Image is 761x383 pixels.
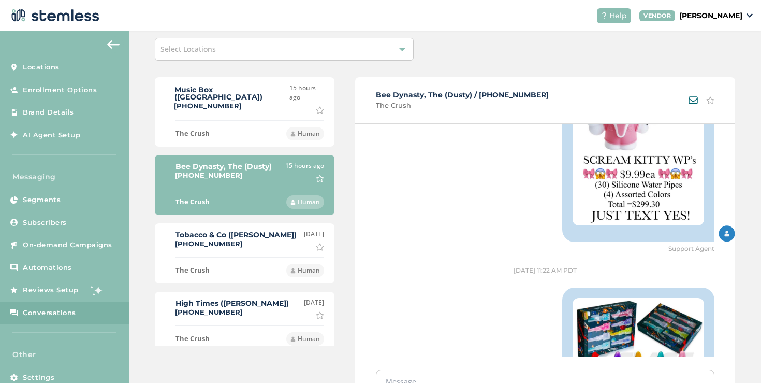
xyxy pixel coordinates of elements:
[23,285,79,295] span: Reviews Setup
[175,265,210,276] label: The Crush
[86,280,107,301] img: glitter-stars-b7820f95.gif
[285,161,324,171] label: 15 hours ago
[23,130,80,140] span: AI Agent Setup
[376,101,549,111] span: The Crush
[23,308,76,318] span: Conversations
[23,195,61,205] span: Segments
[601,12,607,19] img: icon-help-white-03924b79.svg
[304,298,324,307] label: [DATE]
[107,40,120,49] img: icon-arrow-back-accent-c549486e.svg
[639,10,675,21] div: VENDOR
[160,44,216,54] span: Select Locations
[23,62,60,73] span: Locations
[8,5,99,26] img: logo-dark-0685b13c.svg
[175,231,297,238] label: Tobacco & Co ([PERSON_NAME])
[376,90,549,111] div: Bee Dynasty, The (Dusty) / [PHONE_NUMBER]
[298,266,320,275] span: Human
[175,239,243,248] label: [PHONE_NUMBER]
[298,197,320,207] span: Human
[298,334,320,344] span: Human
[514,266,577,275] label: [DATE] 11:22 AM PDT
[304,230,324,239] label: [DATE]
[175,163,272,170] label: Bee Dynasty, The (Dusty)
[668,244,714,253] span: Support Agent
[23,107,74,118] span: Brand Details
[175,171,243,179] label: [PHONE_NUMBER]
[298,129,320,138] span: Human
[174,102,242,110] label: [PHONE_NUMBER]
[23,373,54,383] span: Settings
[289,83,324,102] label: 15 hours ago
[709,333,761,383] iframe: Chat Widget
[23,85,97,95] span: Enrollment Options
[719,225,735,242] img: Agent Icon
[175,129,210,139] label: The Crush
[573,25,704,225] img: 39n7wY468aa8J49j9xsNifOL0UvS5Cci.jpg
[175,334,210,344] label: The Crush
[175,197,210,207] label: The Crush
[174,86,289,101] label: Music Box ([GEOGRAPHIC_DATA])
[747,13,753,18] img: icon_down-arrow-small-66adaf34.svg
[23,218,67,228] span: Subscribers
[609,10,627,21] span: Help
[175,308,243,316] label: [PHONE_NUMBER]
[175,300,289,307] label: High Times ([PERSON_NAME])
[23,263,72,273] span: Automations
[23,240,112,250] span: On-demand Campaigns
[679,10,742,21] p: [PERSON_NAME]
